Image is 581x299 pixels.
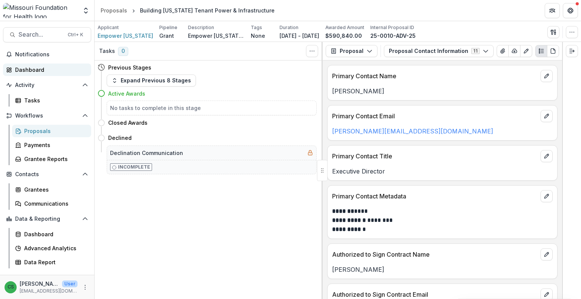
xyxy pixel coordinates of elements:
[370,32,416,40] p: 25-0010-ADV-25
[12,197,91,210] a: Communications
[24,200,85,208] div: Communications
[24,244,85,252] div: Advanced Analytics
[15,113,79,119] span: Workflows
[12,256,91,268] a: Data Report
[62,280,78,287] p: User
[20,288,78,294] p: [EMAIL_ADDRESS][DOMAIN_NAME]
[326,45,377,57] button: Proposal
[566,45,578,57] button: Expand right
[3,64,91,76] a: Dashboard
[370,24,414,31] p: Internal Proposal ID
[101,6,127,14] div: Proposals
[110,104,313,112] h5: No tasks to complete in this stage
[108,134,132,142] h4: Declined
[24,186,85,194] div: Grantees
[159,32,174,40] p: Grant
[325,24,364,31] p: Awarded Amount
[3,168,91,180] button: Open Contacts
[159,24,177,31] p: Pipeline
[3,79,91,91] button: Open Activity
[24,141,85,149] div: Payments
[24,96,85,104] div: Tasks
[280,32,319,40] p: [DATE] - [DATE]
[12,139,91,151] a: Payments
[541,70,553,82] button: edit
[384,45,494,57] button: Proposal Contact Information11
[12,228,91,240] a: Dashboard
[99,48,115,54] h3: Tasks
[251,32,265,40] p: None
[12,94,91,107] a: Tasks
[547,45,559,57] button: PDF view
[98,24,119,31] p: Applicant
[188,32,245,40] p: Empower [US_STATE] is seeking to build on the tenant organizing work that we started [DATE] and g...
[15,171,79,178] span: Contacts
[107,74,196,87] button: Expand Previous 8 Stages
[332,290,538,299] p: Authorized to Sign Contract Email
[108,119,148,127] h4: Closed Awards
[3,110,91,122] button: Open Workflows
[332,265,553,274] p: [PERSON_NAME]
[66,31,85,39] div: Ctrl + K
[3,3,78,18] img: Missouri Foundation for Health logo
[118,164,150,170] p: Incomplete
[497,45,509,57] button: View Attached Files
[98,5,278,16] nav: breadcrumb
[24,230,85,238] div: Dashboard
[140,6,275,14] div: Building [US_STATE] Tenant Power & Infrastructure
[12,242,91,254] a: Advanced Analytics
[3,213,91,225] button: Open Data & Reporting
[332,112,538,121] p: Primary Contact Email
[332,167,553,176] p: Executive Director
[541,248,553,260] button: edit
[24,258,85,266] div: Data Report
[3,48,91,60] button: Notifications
[3,27,91,42] button: Search...
[280,24,298,31] p: Duration
[108,90,145,98] h4: Active Awards
[332,87,553,96] p: [PERSON_NAME]
[541,190,553,202] button: edit
[12,125,91,137] a: Proposals
[12,153,91,165] a: Grantee Reports
[15,66,85,74] div: Dashboard
[81,3,91,18] button: Open entity switcher
[332,192,538,201] p: Primary Contact Metadata
[306,45,318,57] button: Toggle View Cancelled Tasks
[332,250,538,259] p: Authorized to Sign Contract Name
[19,31,63,38] span: Search...
[251,24,262,31] p: Tags
[545,3,560,18] button: Partners
[332,71,538,81] p: Primary Contact Name
[24,155,85,163] div: Grantee Reports
[520,45,532,57] button: Edit as form
[332,152,538,161] p: Primary Contact Title
[108,64,151,71] h4: Previous Stages
[8,285,14,290] div: Chase Shiflet
[24,127,85,135] div: Proposals
[118,47,128,56] span: 0
[20,280,59,288] p: [PERSON_NAME]
[541,110,553,122] button: edit
[81,283,90,292] button: More
[15,82,79,88] span: Activity
[110,149,183,157] h5: Declination Communication
[12,183,91,196] a: Grantees
[563,3,578,18] button: Get Help
[325,32,362,40] p: $590,840.00
[98,5,130,16] a: Proposals
[15,216,79,222] span: Data & Reporting
[541,150,553,162] button: edit
[15,51,88,58] span: Notifications
[535,45,547,57] button: Plaintext view
[98,32,153,40] a: Empower [US_STATE]
[332,127,493,135] a: [PERSON_NAME][EMAIL_ADDRESS][DOMAIN_NAME]
[188,24,214,31] p: Description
